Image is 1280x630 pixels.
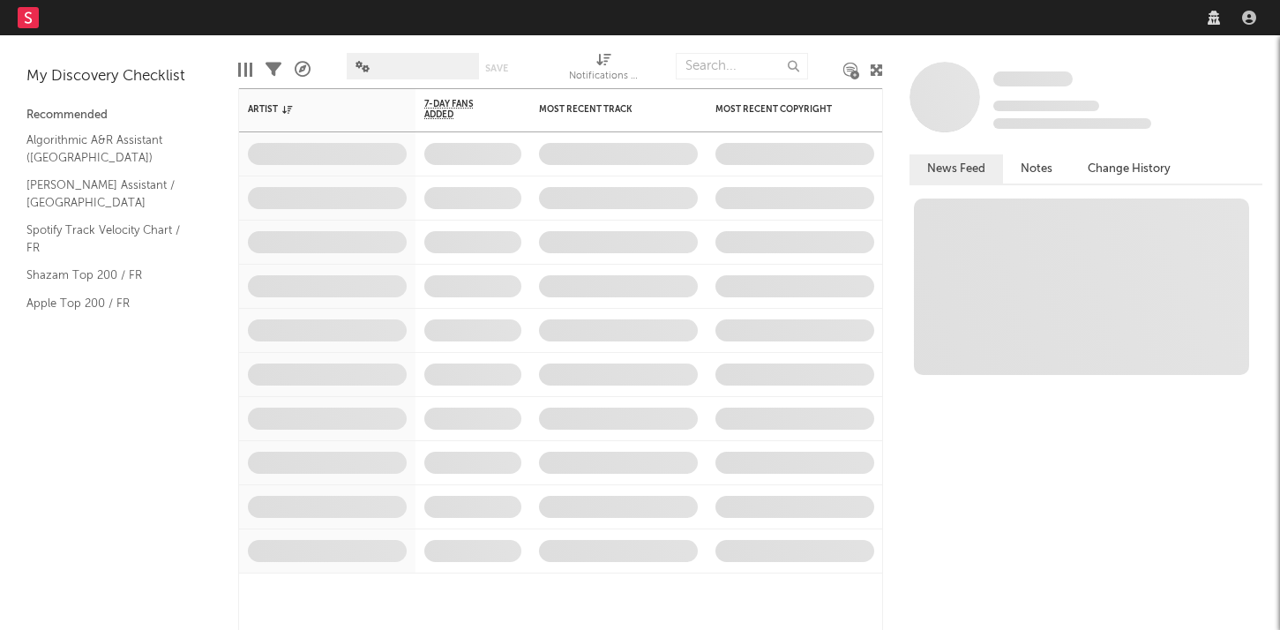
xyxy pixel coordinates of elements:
[266,44,281,95] div: Filters
[26,266,194,285] a: Shazam Top 200 / FR
[26,221,194,257] a: Spotify Track Velocity Chart / FR
[26,105,212,126] div: Recommended
[248,104,380,115] div: Artist
[26,131,194,167] a: Algorithmic A&R Assistant ([GEOGRAPHIC_DATA])
[485,64,508,73] button: Save
[569,66,640,87] div: Notifications (Artist)
[26,294,194,313] a: Apple Top 200 / FR
[1003,154,1070,184] button: Notes
[295,44,311,95] div: A&R Pipeline
[424,99,495,120] span: 7-Day Fans Added
[539,104,671,115] div: Most Recent Track
[26,176,194,212] a: [PERSON_NAME] Assistant / [GEOGRAPHIC_DATA]
[569,44,640,95] div: Notifications (Artist)
[993,101,1099,111] span: Tracking Since: [DATE]
[676,53,808,79] input: Search...
[238,44,252,95] div: Edit Columns
[993,118,1151,129] span: 0 fans last week
[26,66,212,87] div: My Discovery Checklist
[1070,154,1188,184] button: Change History
[993,71,1073,88] a: Some Artist
[715,104,848,115] div: Most Recent Copyright
[993,71,1073,86] span: Some Artist
[909,154,1003,184] button: News Feed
